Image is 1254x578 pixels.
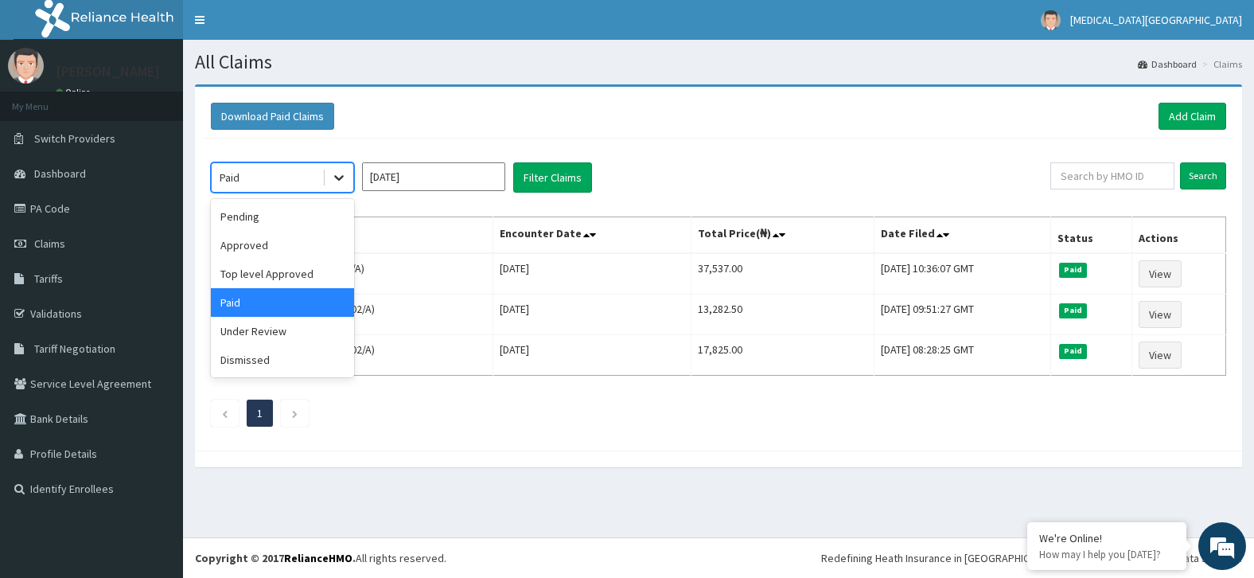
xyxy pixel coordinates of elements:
[1139,301,1182,328] a: View
[493,335,691,376] td: [DATE]
[34,342,115,356] span: Tariff Negotiation
[83,89,267,110] div: Chat with us now
[1039,548,1174,561] p: How may I help you today?
[1059,344,1088,358] span: Paid
[261,8,299,46] div: Minimize live chat window
[1039,531,1174,545] div: We're Online!
[691,253,874,295] td: 37,537.00
[211,260,354,288] div: Top level Approved
[1198,57,1242,71] li: Claims
[1050,217,1132,254] th: Status
[183,537,1254,578] footer: All rights reserved.
[211,317,354,346] div: Under Review
[211,231,354,260] div: Approved
[1059,303,1088,318] span: Paid
[493,253,691,295] td: [DATE]
[211,288,354,317] div: Paid
[92,182,220,343] span: We're online!
[34,271,63,286] span: Tariffs
[493,217,691,254] th: Encounter Date
[1139,260,1182,287] a: View
[195,551,356,565] strong: Copyright © 2017 .
[513,162,592,193] button: Filter Claims
[493,295,691,335] td: [DATE]
[29,80,64,119] img: d_794563401_company_1708531726252_794563401
[211,103,334,130] button: Download Paid Claims
[220,170,240,186] div: Paid
[874,335,1050,376] td: [DATE] 08:28:25 GMT
[34,166,86,181] span: Dashboard
[211,202,354,231] div: Pending
[211,346,354,374] div: Dismissed
[1139,342,1182,369] a: View
[821,550,1242,566] div: Redefining Heath Insurance in [GEOGRAPHIC_DATA] using Telemedicine and Data Science!
[1159,103,1226,130] a: Add Claim
[874,217,1050,254] th: Date Filed
[1041,10,1061,30] img: User Image
[1132,217,1226,254] th: Actions
[874,253,1050,295] td: [DATE] 10:36:07 GMT
[691,335,874,376] td: 17,825.00
[362,162,505,191] input: Select Month and Year
[1050,162,1174,189] input: Search by HMO ID
[56,64,160,79] p: [PERSON_NAME]
[8,48,44,84] img: User Image
[221,406,228,420] a: Previous page
[691,217,874,254] th: Total Price(₦)
[1059,263,1088,277] span: Paid
[8,398,303,454] textarea: Type your message and hit 'Enter'
[1070,13,1242,27] span: [MEDICAL_DATA][GEOGRAPHIC_DATA]
[291,406,298,420] a: Next page
[284,551,352,565] a: RelianceHMO
[691,295,874,335] td: 13,282.50
[257,406,263,420] a: Page 1 is your current page
[1138,57,1197,71] a: Dashboard
[1180,162,1226,189] input: Search
[34,236,65,251] span: Claims
[874,295,1050,335] td: [DATE] 09:51:27 GMT
[56,87,94,98] a: Online
[34,131,115,146] span: Switch Providers
[195,52,1242,72] h1: All Claims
